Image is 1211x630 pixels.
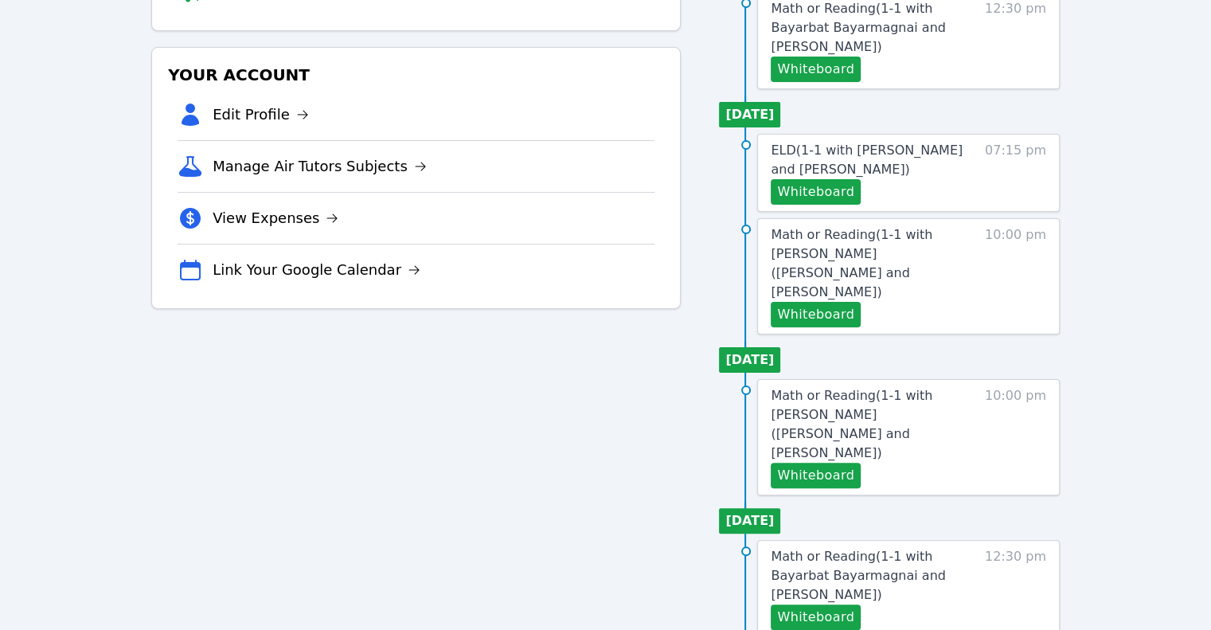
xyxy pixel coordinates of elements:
span: 10:00 pm [985,225,1046,327]
a: Math or Reading(1-1 with [PERSON_NAME] ([PERSON_NAME] and [PERSON_NAME]) [771,225,977,302]
a: Edit Profile [213,104,309,126]
li: [DATE] [719,508,780,534]
a: Link Your Google Calendar [213,259,420,281]
span: ELD ( 1-1 with [PERSON_NAME] and [PERSON_NAME] ) [771,143,963,177]
button: Whiteboard [771,463,861,488]
a: Manage Air Tutors Subjects [213,155,427,178]
span: 07:15 pm [985,141,1046,205]
a: Math or Reading(1-1 with [PERSON_NAME] ([PERSON_NAME] and [PERSON_NAME]) [771,386,977,463]
button: Whiteboard [771,57,861,82]
button: Whiteboard [771,605,861,630]
span: 10:00 pm [985,386,1046,488]
li: [DATE] [719,102,780,127]
button: Whiteboard [771,179,861,205]
button: Whiteboard [771,302,861,327]
a: Math or Reading(1-1 with Bayarbat Bayarmagnai and [PERSON_NAME]) [771,547,977,605]
a: View Expenses [213,207,338,229]
span: Math or Reading ( 1-1 with Bayarbat Bayarmagnai and [PERSON_NAME] ) [771,549,945,602]
span: Math or Reading ( 1-1 with [PERSON_NAME] ([PERSON_NAME] and [PERSON_NAME] ) [771,227,932,299]
li: [DATE] [719,347,780,373]
a: ELD(1-1 with [PERSON_NAME] and [PERSON_NAME]) [771,141,977,179]
span: 12:30 pm [985,547,1046,630]
span: Math or Reading ( 1-1 with [PERSON_NAME] ([PERSON_NAME] and [PERSON_NAME] ) [771,388,932,460]
span: Math or Reading ( 1-1 with Bayarbat Bayarmagnai and [PERSON_NAME] ) [771,1,945,54]
h3: Your Account [165,61,667,89]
